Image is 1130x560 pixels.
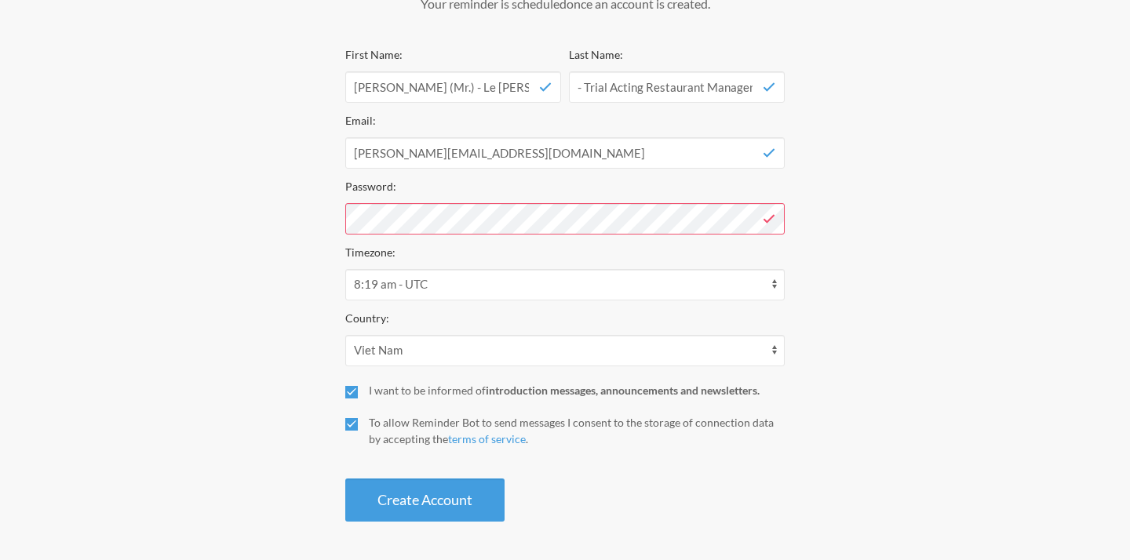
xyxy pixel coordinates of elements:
label: Country: [345,311,389,325]
label: First Name: [345,48,403,61]
label: Timezone: [345,245,395,259]
button: Create Account [345,478,505,522]
strong: introduction messages, announcements and newsletters. [486,384,760,397]
label: Email: [345,114,376,127]
input: I want to be informed ofintroduction messages, announcements and newsletters. [345,386,358,398]
label: Last Name: [569,48,623,61]
div: To allow Reminder Bot to send messages I consent to the storage of connection data by accepting t... [369,414,785,447]
div: I want to be informed of [369,382,785,398]
a: terms of service [448,432,526,445]
input: To allow Reminder Bot to send messages I consent to the storage of connection data by accepting t... [345,418,358,431]
label: Password: [345,180,396,193]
